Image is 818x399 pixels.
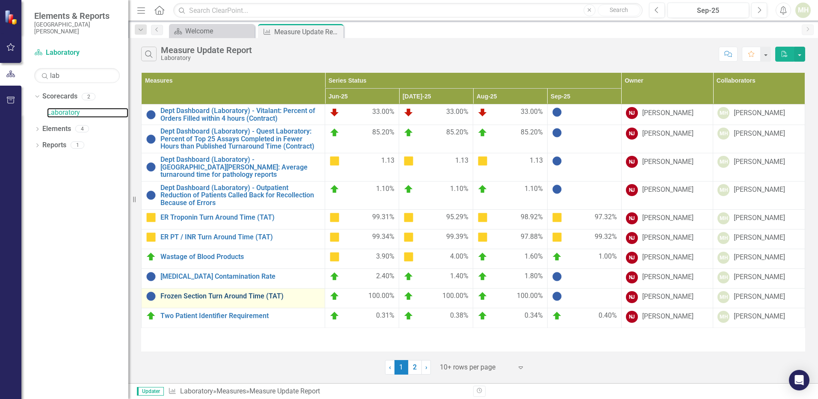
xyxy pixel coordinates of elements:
span: 97.32% [595,212,617,223]
img: No Information [146,162,156,172]
img: Caution [403,156,414,166]
div: 4 [75,125,89,133]
img: Caution [329,156,340,166]
span: 2.40% [376,271,394,282]
img: No Information [146,134,156,144]
div: NJ [626,128,638,140]
img: No Information [552,271,562,282]
span: 97.88% [521,232,543,242]
span: 99.39% [446,232,468,242]
img: On Target [403,311,414,321]
span: › [425,363,427,371]
span: 85.20% [372,128,394,138]
div: Sep-25 [670,6,746,16]
div: NJ [626,291,638,303]
a: ER PT / INR Turn Around Time (TAT) [160,233,320,241]
img: On Target [477,184,488,194]
img: Caution [146,232,156,242]
a: Laboratory [180,387,213,395]
td: Double-Click to Edit [399,153,473,181]
div: NJ [626,311,638,323]
div: MH [717,291,729,303]
img: On Target [146,311,156,321]
td: Double-Click to Edit Right Click for Context Menu [142,209,325,229]
span: 100.00% [517,291,543,301]
div: MH [717,128,729,140]
span: 33.00% [521,107,543,117]
div: NJ [626,212,638,224]
td: Double-Click to Edit Right Click for Context Menu [142,308,325,328]
img: No Information [146,291,156,301]
div: Measure Update Report [161,45,252,55]
img: No Information [552,184,562,194]
img: Caution [477,232,488,242]
div: [PERSON_NAME] [734,253,785,262]
img: ClearPoint Strategy [4,10,19,25]
a: 2 [408,360,422,375]
img: On Target [403,184,414,194]
span: 1.40% [450,271,468,282]
div: 1 [71,142,84,149]
div: NJ [626,271,638,283]
button: Sep-25 [667,3,749,18]
img: Caution [477,212,488,223]
img: No Information [146,271,156,282]
span: 0.38% [450,311,468,321]
span: 1.13 [381,156,394,166]
a: ER Troponin Turn Around Time (TAT) [160,214,320,221]
span: 99.31% [372,212,394,223]
span: 98.92% [521,212,543,223]
span: 100.00% [442,291,468,301]
a: Dept Dashboard (Laboratory) - Quest Laboratory: Percent of Top 25 Assays Completed in Fewer Hours... [160,128,320,150]
input: Search ClearPoint... [173,3,643,18]
td: Double-Click to Edit Right Click for Context Menu [142,229,325,249]
div: [PERSON_NAME] [642,253,694,262]
div: Measure Update Report [249,387,320,395]
input: Search Below... [34,68,120,83]
div: NJ [626,184,638,196]
img: No Information [146,110,156,120]
span: ‹ [389,363,391,371]
td: Double-Click to Edit Right Click for Context Menu [142,125,325,153]
div: [PERSON_NAME] [734,272,785,282]
img: Caution [403,252,414,262]
img: On Target [329,184,340,194]
div: [PERSON_NAME] [734,292,785,302]
img: On Target [329,291,340,301]
button: Search [598,4,640,16]
div: Measure Update Report [274,27,341,37]
img: On Target [477,291,488,301]
div: MH [717,271,729,283]
img: Below Plan [329,107,340,117]
button: MH [795,3,811,18]
span: 0.40% [599,311,617,321]
div: [PERSON_NAME] [642,157,694,167]
img: On Target [329,271,340,282]
img: Caution [552,212,562,223]
span: 33.00% [372,107,394,117]
div: MH [717,232,729,244]
div: [PERSON_NAME] [642,233,694,243]
a: Two Patient Identifier Requirement [160,312,320,320]
span: Elements & Reports [34,11,120,21]
div: MH [717,107,729,119]
div: [PERSON_NAME] [642,129,694,139]
img: No Information [552,128,562,138]
img: Caution [403,212,414,223]
span: 1.60% [525,252,543,262]
div: MH [717,156,729,168]
a: Measures [216,387,246,395]
div: MH [717,212,729,224]
img: On Target [403,128,414,138]
img: Below Plan [477,107,488,117]
span: Updater [137,387,164,396]
div: [PERSON_NAME] [734,108,785,118]
div: MH [717,311,729,323]
span: 85.20% [446,128,468,138]
img: Caution [329,212,340,223]
div: [PERSON_NAME] [734,312,785,322]
img: On Target [329,311,340,321]
span: 99.34% [372,232,394,242]
a: Dept Dashboard (Laboratory) - Vitalant: Percent of Orders Filled within 4 hours (Contract) [160,107,320,122]
span: 1.10% [376,184,394,194]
